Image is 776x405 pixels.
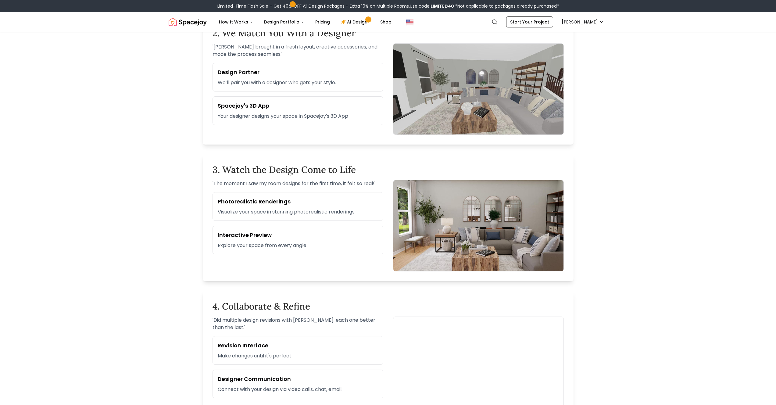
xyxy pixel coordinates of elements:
[218,386,378,393] p: Connect with your design via video calls, chat, email.
[218,242,378,249] p: Explore your space from every angle
[454,3,559,9] span: *Not applicable to packages already purchased*
[213,317,383,331] p: ' Did multiple design revisions with [PERSON_NAME], each one better than the last. '
[218,208,378,216] p: Visualize your space in stunning photorealistic renderings
[431,3,454,9] b: LIMITED40
[259,16,309,28] button: Design Portfolio
[213,301,564,312] h2: 4. Collaborate & Refine
[336,16,374,28] a: AI Design
[214,16,258,28] button: How It Works
[218,341,378,350] h3: Revision Interface
[218,102,378,110] h3: Spacejoy's 3D App
[218,352,378,360] p: Make changes until it's perfect
[506,16,553,27] a: Start Your Project
[558,16,608,27] button: [PERSON_NAME]
[310,16,335,28] a: Pricing
[218,79,378,86] p: We’ll pair you with a designer who gets your style.
[169,16,207,28] a: Spacejoy
[214,16,396,28] nav: Main
[213,43,383,58] p: ' [PERSON_NAME] brought in a fresh layout, creative accessories, and made the process seamless. '
[213,27,564,38] h2: 2. We Match You With a Designer
[410,3,454,9] span: Use code:
[217,3,559,9] div: Limited-Time Flash Sale – Get 40% OFF All Design Packages + Extra 10% on Multiple Rooms.
[393,180,564,271] img: Photorealisitc designs by Spacejoy
[406,18,413,26] img: United States
[218,375,378,383] h3: Designer Communication
[213,164,564,175] h2: 3. Watch the Design Come to Life
[218,68,378,77] h3: Design Partner
[213,180,383,187] p: ' The moment I saw my room designs for the first time, it felt so real! '
[169,16,207,28] img: Spacejoy Logo
[218,231,378,239] h3: Interactive Preview
[393,43,564,135] img: 3D App Design
[218,113,378,120] p: Your designer designs your space in Spacejoy's 3D App
[169,12,608,32] nav: Global
[218,197,378,206] h3: Photorealistic Renderings
[375,16,396,28] a: Shop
